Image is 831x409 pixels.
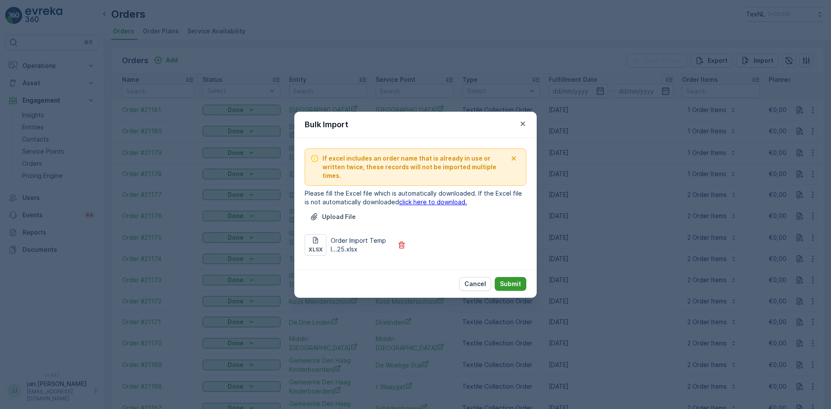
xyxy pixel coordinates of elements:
[495,277,526,291] button: Submit
[322,213,356,221] p: Upload File
[305,210,361,224] button: Upload File
[322,154,507,180] span: If excel includes an order name that is already in use or written twice, these records will not b...
[500,280,521,288] p: Submit
[459,277,491,291] button: Cancel
[464,280,486,288] p: Cancel
[305,119,348,131] p: Bulk Import
[309,246,323,253] p: xlsx
[399,198,467,206] a: click here to download.
[331,236,392,254] p: Order Import Templ...25.xlsx
[305,189,526,206] p: Please fill the Excel file which is automatically downloaded. If the Excel file is not automatica...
